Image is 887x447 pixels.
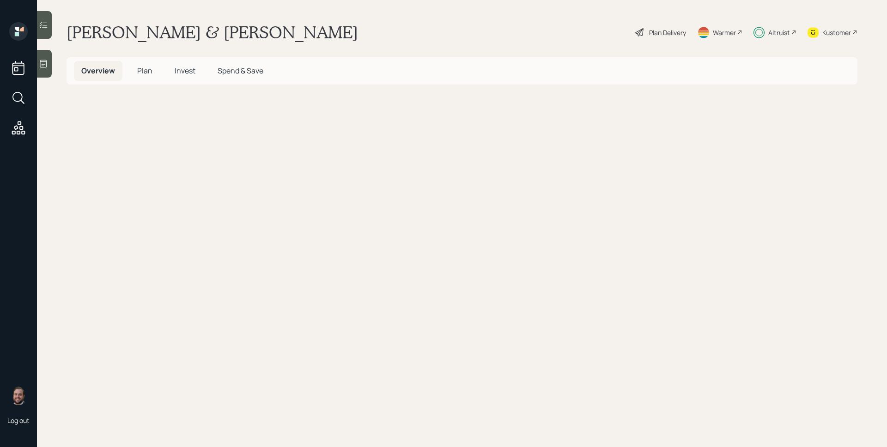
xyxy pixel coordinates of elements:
[81,66,115,76] span: Overview
[67,22,358,42] h1: [PERSON_NAME] & [PERSON_NAME]
[822,28,851,37] div: Kustomer
[649,28,686,37] div: Plan Delivery
[218,66,263,76] span: Spend & Save
[9,387,28,405] img: james-distasi-headshot.png
[713,28,736,37] div: Warmer
[175,66,195,76] span: Invest
[768,28,790,37] div: Altruist
[7,416,30,425] div: Log out
[137,66,152,76] span: Plan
